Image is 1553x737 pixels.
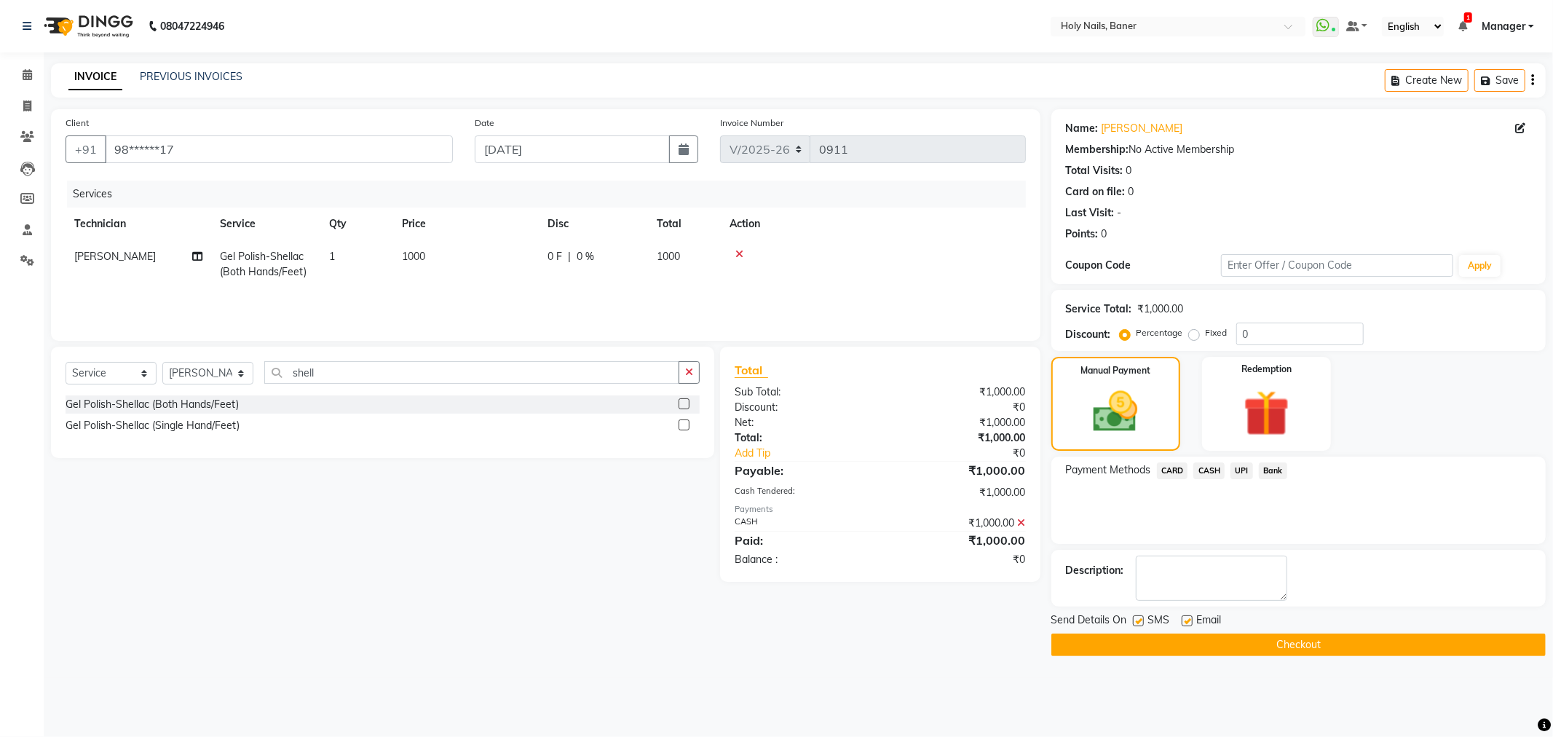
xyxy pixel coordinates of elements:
[880,516,1037,531] div: ₹1,000.00
[1066,121,1099,136] div: Name:
[724,400,880,415] div: Discount:
[1221,254,1454,277] input: Enter Offer / Coupon Code
[1259,462,1287,479] span: Bank
[880,462,1037,479] div: ₹1,000.00
[393,208,539,240] th: Price
[1066,462,1151,478] span: Payment Methods
[1066,142,1531,157] div: No Active Membership
[724,516,880,531] div: CASH
[220,250,307,278] span: Gel Polish-Shellac (Both Hands/Feet)
[1102,226,1107,242] div: 0
[1385,69,1469,92] button: Create New
[724,415,880,430] div: Net:
[66,397,239,412] div: Gel Polish-Shellac (Both Hands/Feet)
[1482,19,1525,34] span: Manager
[1066,563,1124,578] div: Description:
[1126,163,1132,178] div: 0
[1206,326,1228,339] label: Fixed
[1458,20,1467,33] a: 1
[735,363,768,378] span: Total
[264,361,679,384] input: Search or Scan
[1066,163,1123,178] div: Total Visits:
[67,181,1037,208] div: Services
[1079,386,1152,438] img: _cash.svg
[724,462,880,479] div: Payable:
[724,430,880,446] div: Total:
[329,250,335,263] span: 1
[721,208,1026,240] th: Action
[1051,612,1127,631] span: Send Details On
[539,208,648,240] th: Disc
[1241,363,1292,376] label: Redemption
[1118,205,1122,221] div: -
[1066,226,1099,242] div: Points:
[724,532,880,549] div: Paid:
[1137,326,1183,339] label: Percentage
[66,117,89,130] label: Client
[1066,327,1111,342] div: Discount:
[724,485,880,500] div: Cash Tendered:
[880,415,1037,430] div: ₹1,000.00
[66,135,106,163] button: +91
[724,446,906,461] a: Add Tip
[577,249,594,264] span: 0 %
[320,208,393,240] th: Qty
[1066,258,1221,273] div: Coupon Code
[66,418,240,433] div: Gel Polish-Shellac (Single Hand/Feet)
[1157,462,1188,479] span: CARD
[724,385,880,400] div: Sub Total:
[1080,364,1150,377] label: Manual Payment
[724,552,880,567] div: Balance :
[1464,12,1472,23] span: 1
[1197,612,1222,631] span: Email
[402,250,425,263] span: 1000
[568,249,571,264] span: |
[1230,462,1253,479] span: UPI
[1129,184,1134,200] div: 0
[1051,634,1546,656] button: Checkout
[68,64,122,90] a: INVOICE
[657,250,680,263] span: 1000
[648,208,721,240] th: Total
[1138,301,1184,317] div: ₹1,000.00
[1474,69,1525,92] button: Save
[880,430,1037,446] div: ₹1,000.00
[160,6,224,47] b: 08047224946
[1459,255,1501,277] button: Apply
[1193,462,1225,479] span: CASH
[211,208,320,240] th: Service
[548,249,562,264] span: 0 F
[1229,385,1304,442] img: _gift.svg
[1148,612,1170,631] span: SMS
[475,117,494,130] label: Date
[140,70,242,83] a: PREVIOUS INVOICES
[1066,205,1115,221] div: Last Visit:
[906,446,1037,461] div: ₹0
[37,6,137,47] img: logo
[105,135,453,163] input: Search by Name/Mobile/Email/Code
[74,250,156,263] span: [PERSON_NAME]
[1102,121,1183,136] a: [PERSON_NAME]
[880,532,1037,549] div: ₹1,000.00
[720,117,783,130] label: Invoice Number
[880,552,1037,567] div: ₹0
[66,208,211,240] th: Technician
[1066,301,1132,317] div: Service Total:
[1066,142,1129,157] div: Membership:
[880,385,1037,400] div: ₹1,000.00
[880,400,1037,415] div: ₹0
[735,503,1026,516] div: Payments
[880,485,1037,500] div: ₹1,000.00
[1066,184,1126,200] div: Card on file:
